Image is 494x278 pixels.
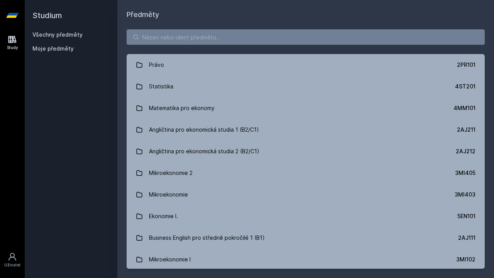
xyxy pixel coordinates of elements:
[149,100,215,116] div: Matematika pro ekonomy
[149,252,191,267] div: Mikroekonomie I
[127,162,485,184] a: Mikroekonomie 2 3MI405
[458,234,475,242] div: 2AJ111
[456,256,475,263] div: 3MI102
[2,31,23,54] a: Study
[2,248,23,272] a: Uživatel
[149,57,164,73] div: Právo
[127,9,485,20] h1: Předměty
[127,141,485,162] a: Angličtina pro ekonomická studia 2 (B2/C1) 2AJ212
[32,31,83,38] a: Všechny předměty
[127,184,485,205] a: Mikroekonomie 3MI403
[127,54,485,76] a: Právo 2PR101
[456,147,475,155] div: 2AJ212
[457,126,475,134] div: 2AJ211
[455,169,475,177] div: 3MI405
[127,97,485,119] a: Matematika pro ekonomy 4MM101
[127,119,485,141] a: Angličtina pro ekonomická studia 1 (B2/C1) 2AJ211
[149,230,265,246] div: Business English pro středně pokročilé 1 (B1)
[457,61,475,69] div: 2PR101
[127,249,485,270] a: Mikroekonomie I 3MI102
[149,79,173,94] div: Statistika
[127,205,485,227] a: Ekonomie I. 5EN101
[127,227,485,249] a: Business English pro středně pokročilé 1 (B1) 2AJ111
[7,45,18,51] div: Study
[127,76,485,97] a: Statistika 4ST201
[149,122,259,137] div: Angličtina pro ekonomická studia 1 (B2/C1)
[455,83,475,90] div: 4ST201
[149,144,259,159] div: Angličtina pro ekonomická studia 2 (B2/C1)
[4,262,20,268] div: Uživatel
[457,212,475,220] div: 5EN101
[453,104,475,112] div: 4MM101
[149,165,193,181] div: Mikroekonomie 2
[149,208,178,224] div: Ekonomie I.
[149,187,188,202] div: Mikroekonomie
[32,45,74,53] span: Moje předměty
[127,29,485,45] input: Název nebo ident předmětu…
[455,191,475,198] div: 3MI403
